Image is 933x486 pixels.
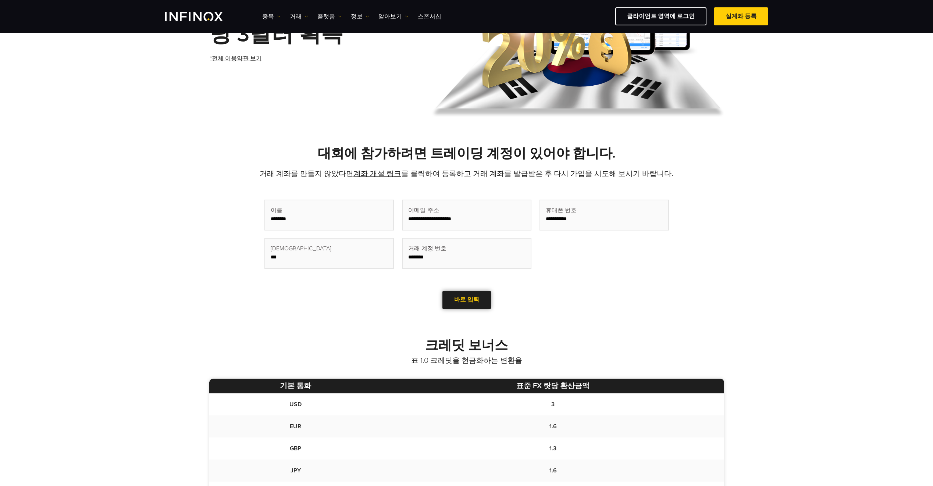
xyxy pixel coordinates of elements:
[209,169,724,179] p: 거래 계좌를 만들지 않았다면 를 클릭하여 등록하고 거래 계좌를 발급받은 후 다시 가입을 시도해 보시기 바랍니다.
[714,7,768,25] a: 실계좌 등록
[418,12,441,21] a: 스폰서십
[425,337,508,353] strong: 크레딧 보너스
[382,393,724,415] td: 3
[378,12,409,21] a: 알아보기
[209,415,382,437] td: EUR
[615,7,706,25] a: 클라이언트 영역에 로그인
[290,12,308,21] a: 거래
[382,379,724,393] th: 표준 FX 랏당 환산금액
[382,415,724,437] td: 1.6
[317,12,342,21] a: 플랫폼
[209,379,382,393] th: 기본 통화
[442,291,491,309] a: 바로 입력
[408,244,446,253] span: 거래 계정 번호
[271,206,282,215] span: 이름
[318,146,616,161] strong: 대회에 참가하려면 트레이딩 계정이 있어야 합니다.
[408,206,439,215] span: 이메일 주소
[351,12,369,21] a: 정보
[209,460,382,482] td: JPY
[271,244,331,253] span: [DEMOGRAPHIC_DATA]
[209,437,382,460] td: GBP
[262,12,281,21] a: 종목
[382,460,724,482] td: 1.6
[353,169,401,178] a: 계좌 개설 링크
[165,12,240,21] a: INFINOX Logo
[209,355,724,366] p: 표 1.0 크레딧을 현금화하는 변환율
[209,393,382,415] td: USD
[546,206,577,215] span: 휴대폰 번호
[209,50,263,68] a: *전체 이용약관 보기
[382,437,724,460] td: 1.3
